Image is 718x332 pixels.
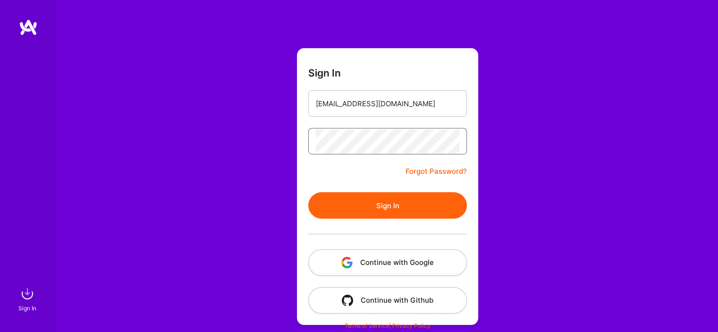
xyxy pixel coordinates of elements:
[18,303,36,313] div: Sign In
[57,304,718,327] div: © 2025 ATeams Inc., All rights reserved.
[18,284,37,303] img: sign in
[342,295,353,306] img: icon
[392,322,431,329] a: Privacy Policy
[345,322,431,329] span: |
[316,92,459,116] input: Email...
[341,257,353,268] img: icon
[19,19,38,36] img: logo
[345,322,389,329] a: Terms of Service
[405,166,467,177] a: Forgot Password?
[308,192,467,219] button: Sign In
[20,284,37,313] a: sign inSign In
[308,287,467,314] button: Continue with Github
[308,67,341,79] h3: Sign In
[308,249,467,276] button: Continue with Google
